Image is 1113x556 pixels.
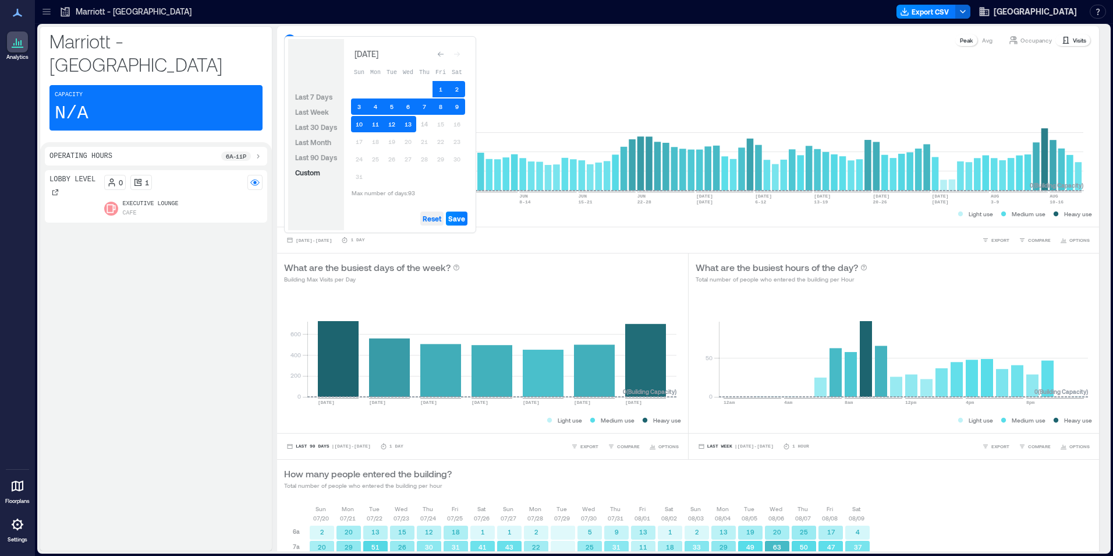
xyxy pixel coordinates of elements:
p: Marriott - [GEOGRAPHIC_DATA] [49,29,263,76]
text: 4 [856,528,860,536]
p: Lobby Level [49,175,95,184]
p: 07/21 [340,513,356,523]
button: OPTIONS [1058,441,1092,452]
span: Thu [419,69,430,76]
p: How many people entered the building? [284,467,452,481]
p: 07/28 [527,513,543,523]
button: 10 [351,116,367,132]
text: [DATE] [574,400,591,405]
a: Floorplans [2,472,33,508]
button: Last 90 Days [293,150,339,164]
p: Medium use [1012,209,1045,219]
text: 8-14 [519,199,530,205]
p: 07/30 [581,513,597,523]
text: 4pm [966,400,974,405]
tspan: 0 [297,393,301,400]
p: 1 Hour [792,443,809,450]
button: 12 [384,116,400,132]
text: 37 [854,543,862,551]
button: Last Week [293,105,331,119]
button: EXPORT [980,234,1012,246]
span: EXPORT [580,443,598,450]
button: [DATE]-[DATE] [284,234,334,246]
span: Max number of days: 93 [352,189,415,196]
text: JUN [579,193,587,199]
p: 6a - 11p [226,152,246,161]
button: 29 [433,151,449,167]
button: 20 [400,133,416,150]
p: Tue [369,504,380,513]
text: [DATE] [420,400,437,405]
text: 13 [371,528,380,536]
p: Mon [529,504,541,513]
p: Light use [558,416,582,425]
p: 08/02 [661,513,677,523]
th: Friday [433,64,449,80]
text: [DATE] [755,193,772,199]
text: 8am [845,400,853,405]
p: Sat [852,504,860,513]
p: 08/06 [768,513,784,523]
text: [DATE] [932,193,949,199]
button: 23 [449,133,465,150]
button: Custom [293,166,322,180]
p: Heavy use [1064,416,1092,425]
text: 29 [345,543,353,551]
p: 1 Day [389,443,403,450]
button: 14 [416,116,433,132]
button: 2 [449,81,465,97]
text: 31 [452,543,460,551]
p: 07/27 [501,513,516,523]
text: 1 [508,528,512,536]
text: 49 [746,543,754,551]
button: EXPORT [980,441,1012,452]
p: 07/29 [554,513,570,523]
p: Wed [395,504,407,513]
th: Saturday [449,64,465,80]
text: 13 [719,528,728,536]
tspan: 0 [708,393,712,400]
p: Thu [610,504,621,513]
text: 15 [398,528,406,536]
text: 22 [532,543,540,551]
p: 08/09 [849,513,864,523]
button: OPTIONS [1058,234,1092,246]
text: 25 [800,528,808,536]
p: N/A [55,102,88,125]
button: Last Week |[DATE]-[DATE] [696,441,776,452]
p: Floorplans [5,498,30,505]
span: Last Month [295,138,331,146]
text: 13 [639,528,647,536]
th: Sunday [351,64,367,80]
p: Fri [827,504,833,513]
p: Wed [770,504,782,513]
th: Thursday [416,64,433,80]
text: 51 [371,543,380,551]
p: Mon [717,504,729,513]
text: AUG [1050,193,1058,199]
text: 13-19 [814,199,828,205]
text: 30 [425,543,433,551]
p: Medium use [1012,416,1045,425]
text: 20 [318,543,326,551]
p: What are the busiest days of the week? [284,261,451,275]
text: 63 [773,543,781,551]
span: Sat [452,69,462,76]
text: 10-16 [1050,199,1064,205]
text: 15-21 [579,199,593,205]
text: 11 [639,543,647,551]
span: Last 90 Days [295,153,337,161]
button: 18 [367,133,384,150]
text: 18 [666,543,674,551]
text: 5 [588,528,592,536]
button: 3 [351,98,367,115]
button: Reset [420,212,444,226]
p: Total number of people who entered the building per Hour [696,275,867,284]
span: COMPARE [1028,443,1051,450]
button: 8 [433,98,449,115]
text: 20-26 [873,199,887,205]
p: 07/26 [474,513,490,523]
p: Light use [969,209,993,219]
p: 7a [293,542,300,551]
button: COMPARE [1016,234,1053,246]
